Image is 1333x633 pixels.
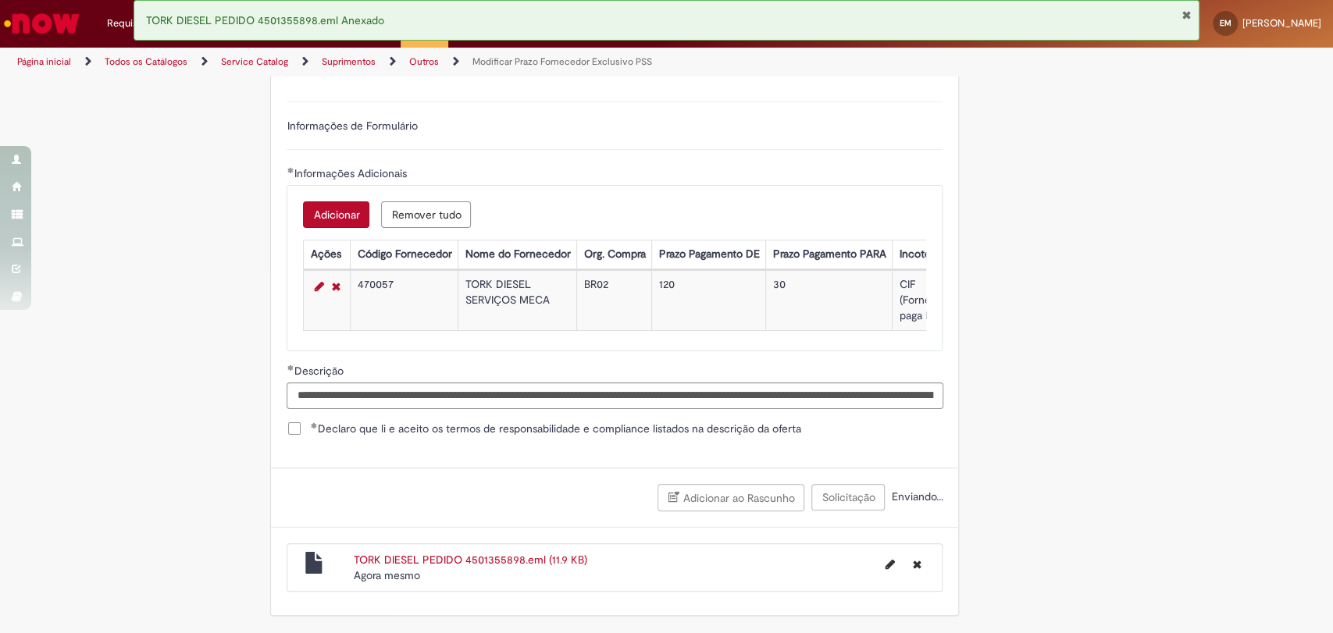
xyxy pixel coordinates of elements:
[310,277,327,296] a: Editar Linha 1
[107,16,162,31] span: Requisições
[903,552,930,577] button: Excluir TORK DIESEL PEDIDO 4501355898.eml
[310,422,317,429] span: Obrigatório Preenchido
[577,240,652,268] th: Org. Compra
[327,277,344,296] a: Remover linha 1
[287,365,294,371] span: Obrigatório Preenchido
[294,364,346,378] span: Descrição
[354,568,420,582] time: 29/08/2025 13:45:34
[458,270,577,330] td: TORK DIESEL SERVIÇOS MECA
[652,240,766,268] th: Prazo Pagamento DE
[287,119,417,133] label: Informações de Formulário
[105,55,187,68] a: Todos os Catálogos
[458,240,577,268] th: Nome do Fornecedor
[221,55,288,68] a: Service Catalog
[1220,18,1231,28] span: EM
[1242,16,1321,30] span: [PERSON_NAME]
[287,382,943,409] input: Descrição
[303,201,369,228] button: Add a row for Informações Adicionais
[304,240,351,268] th: Ações
[893,240,966,268] th: Incoterms
[17,55,71,68] a: Página inicial
[2,8,82,39] img: ServiceNow
[12,48,877,76] ul: Trilhas de página
[354,568,420,582] span: Agora mesmo
[577,270,652,330] td: BR02
[875,552,904,577] button: Editar nome de arquivo TORK DIESEL PEDIDO 4501355898.eml
[893,270,966,330] td: CIF (Fornecedor paga Frete)
[472,55,652,68] a: Modificar Prazo Fornecedor Exclusivo PSS
[310,421,800,436] span: Declaro que li e aceito os termos de responsabilidade e compliance listados na descrição da oferta
[409,55,439,68] a: Outros
[351,240,458,268] th: Código Fornecedor
[652,270,766,330] td: 120
[1181,9,1191,21] button: Fechar Notificação
[381,201,471,228] button: Remove all rows for Informações Adicionais
[294,166,409,180] span: Informações Adicionais
[322,55,376,68] a: Suprimentos
[287,167,294,173] span: Obrigatório Preenchido
[766,270,893,330] td: 30
[351,270,458,330] td: 470057
[888,489,943,503] span: Enviando...
[354,553,587,567] a: TORK DIESEL PEDIDO 4501355898.eml (11.9 KB)
[146,13,384,27] span: TORK DIESEL PEDIDO 4501355898.eml Anexado
[766,240,893,268] th: Prazo Pagamento PARA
